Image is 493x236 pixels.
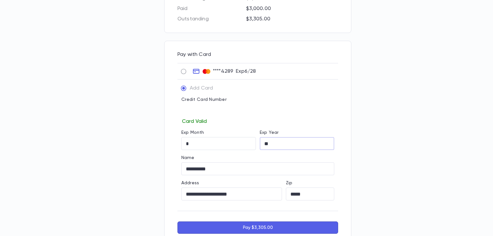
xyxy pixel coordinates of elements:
iframe: card [181,104,334,117]
p: Paid [177,5,242,12]
p: Credit Card Number [181,97,334,102]
p: Pay with Card [177,51,338,58]
p: Exp 6 / 28 [236,68,256,75]
label: Exp Month [181,130,204,135]
label: Zip [286,180,292,186]
label: Address [181,180,199,186]
p: $3,000.00 [246,5,338,12]
p: Outstanding [177,16,242,22]
p: $3,305.00 [246,16,338,22]
label: Name [181,155,195,160]
p: Card Valid [181,117,334,125]
button: Pay $3,305.00 [177,221,338,234]
p: Add Card [190,85,213,91]
label: Exp Year [260,130,278,135]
